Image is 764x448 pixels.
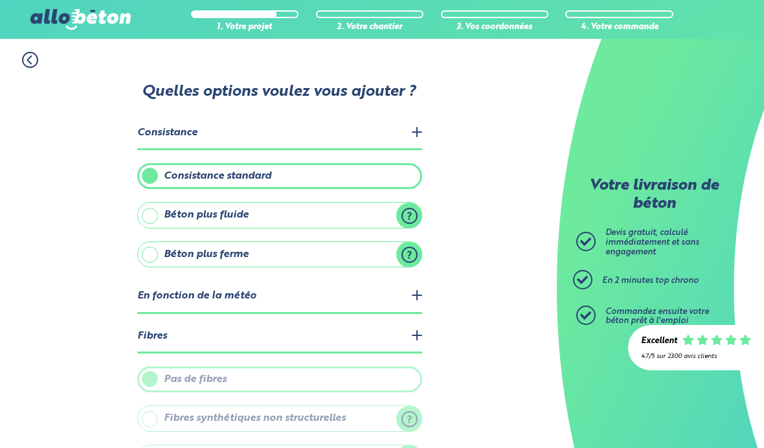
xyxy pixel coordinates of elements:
div: 1. Votre projet [191,23,298,32]
legend: En fonction de la météo [137,280,422,313]
div: 3. Vos coordonnées [441,23,548,32]
div: 2. Votre chantier [316,23,423,32]
span: Devis gratuit, calculé immédiatement et sans engagement [605,229,699,256]
legend: Fibres [137,320,422,353]
span: Commandez ensuite votre béton prêt à l'emploi [605,308,709,326]
label: Béton plus ferme [137,241,422,267]
div: 4.7/5 sur 2300 avis clients [641,353,751,360]
p: Quelles options voulez vous ajouter ? [136,84,421,102]
span: En 2 minutes top chrono [602,276,699,285]
img: allobéton [30,9,130,30]
div: Excellent [641,337,677,346]
label: Pas de fibres [137,366,422,392]
p: Votre livraison de béton [579,177,728,213]
label: Fibres synthétiques non structurelles [137,405,422,431]
div: 4. Votre commande [565,23,673,32]
label: Consistance standard [137,163,422,189]
iframe: Help widget launcher [649,398,750,434]
label: Béton plus fluide [137,202,422,228]
legend: Consistance [137,117,422,150]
